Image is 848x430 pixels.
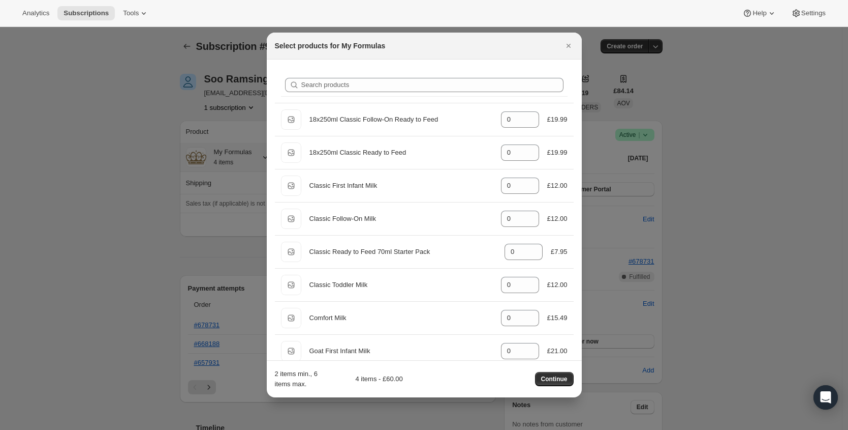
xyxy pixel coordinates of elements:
div: 18x250ml Classic Follow-On Ready to Feed [309,114,493,125]
span: Tools [123,9,139,17]
div: £12.00 [547,181,568,191]
h2: Select products for My Formulas [275,41,386,51]
div: £19.99 [547,148,568,158]
button: Settings [785,6,832,20]
div: 2 items min., 6 items max. [275,369,321,389]
span: Analytics [22,9,49,17]
button: Tools [117,6,155,20]
div: Classic Toddler Milk [309,280,493,290]
div: Classic Follow-On Milk [309,214,493,224]
div: Classic Ready to Feed 70ml Starter Pack [309,247,496,257]
button: Analytics [16,6,55,20]
div: Open Intercom Messenger [813,385,838,410]
span: Settings [801,9,826,17]
button: Help [736,6,782,20]
div: Goat First Infant Milk [309,346,493,356]
div: £7.95 [551,247,568,257]
div: £21.00 [547,346,568,356]
div: £15.49 [547,313,568,323]
div: Comfort Milk [309,313,493,323]
input: Search products [301,78,563,92]
button: Continue [535,372,574,386]
div: £12.00 [547,280,568,290]
div: Classic First Infant Milk [309,181,493,191]
button: Subscriptions [57,6,115,20]
div: 4 items - £60.00 [325,374,403,384]
div: £19.99 [547,114,568,125]
span: Subscriptions [64,9,109,17]
div: £12.00 [547,214,568,224]
div: 18x250ml Classic Ready to Feed [309,148,493,158]
button: Close [561,39,576,53]
span: Help [752,9,766,17]
span: Continue [541,375,568,383]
